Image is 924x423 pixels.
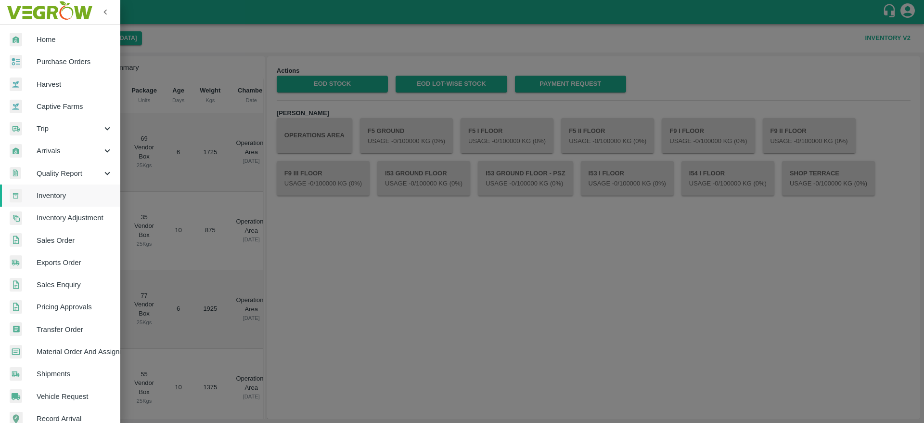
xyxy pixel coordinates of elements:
span: Shipments [37,369,113,379]
img: inventory [10,211,22,225]
img: qualityReport [10,167,21,179]
span: Exports Order [37,257,113,268]
span: Material Order And Assignment [37,346,113,357]
img: sales [10,233,22,247]
span: Vehicle Request [37,391,113,402]
span: Quality Report [37,168,102,179]
span: Trip [37,123,102,134]
img: sales [10,278,22,292]
span: Pricing Approvals [37,302,113,312]
img: whTransfer [10,322,22,336]
img: harvest [10,99,22,114]
img: centralMaterial [10,345,22,359]
span: Arrivals [37,145,102,156]
span: Sales Order [37,235,113,246]
span: Harvest [37,79,113,90]
span: Home [37,34,113,45]
img: vehicle [10,389,22,403]
span: Inventory [37,190,113,201]
span: Sales Enquiry [37,279,113,290]
img: delivery [10,122,22,136]
img: shipments [10,255,22,269]
img: sales [10,300,22,314]
span: Captive Farms [37,101,113,112]
span: Transfer Order [37,324,113,335]
img: whArrival [10,144,22,158]
img: whInventory [10,189,22,203]
span: Purchase Orders [37,56,113,67]
img: reciept [10,55,22,69]
img: whArrival [10,33,22,47]
span: Inventory Adjustment [37,212,113,223]
img: harvest [10,77,22,92]
img: shipments [10,367,22,381]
